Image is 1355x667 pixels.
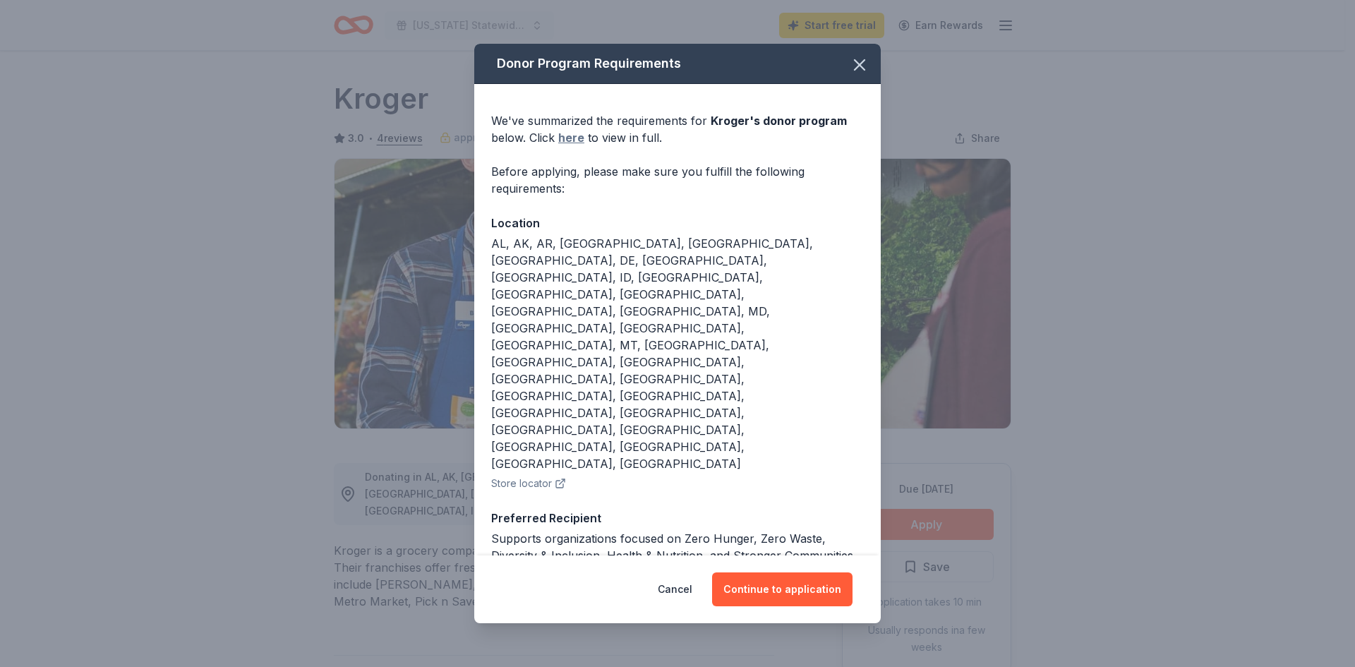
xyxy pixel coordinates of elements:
div: Preferred Recipient [491,509,864,527]
div: Location [491,214,864,232]
a: here [558,129,584,146]
button: Cancel [658,572,692,606]
div: Supports organizations focused on Zero Hunger, Zero Waste, Diversity & Inclusion, Health & Nutrit... [491,530,864,564]
div: AL, AK, AR, [GEOGRAPHIC_DATA], [GEOGRAPHIC_DATA], [GEOGRAPHIC_DATA], DE, [GEOGRAPHIC_DATA], [GEOG... [491,235,864,472]
button: Continue to application [712,572,853,606]
button: Store locator [491,475,566,492]
div: We've summarized the requirements for below. Click to view in full. [491,112,864,146]
span: Kroger 's donor program [711,114,847,128]
div: Before applying, please make sure you fulfill the following requirements: [491,163,864,197]
div: Donor Program Requirements [474,44,881,84]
